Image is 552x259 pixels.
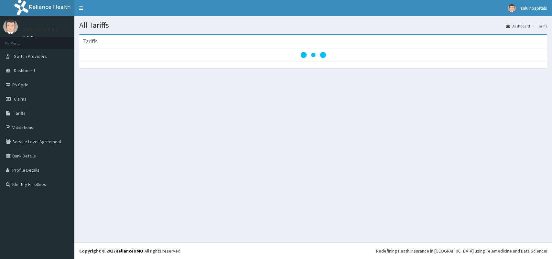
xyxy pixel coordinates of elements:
[115,248,143,254] a: RelianceHMO
[79,248,145,254] strong: Copyright © 2017 .
[14,53,47,59] span: Switch Providers
[506,23,530,29] a: Dashboard
[23,35,38,40] a: Online
[508,4,516,12] img: User Image
[531,23,547,29] li: Tariffs
[14,96,27,102] span: Claims
[3,19,18,34] img: User Image
[14,68,35,73] span: Dashboard
[14,110,26,116] span: Tariffs
[376,248,547,254] div: Redefining Heath Insurance in [GEOGRAPHIC_DATA] using Telemedicine and Data Science!
[82,38,98,44] h3: Tariffs
[300,42,326,68] svg: audio-loading
[520,5,547,11] span: isalu hospitals
[74,243,552,259] footer: All rights reserved.
[23,26,59,32] p: isalu hospitals
[79,21,547,29] h1: All Tariffs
